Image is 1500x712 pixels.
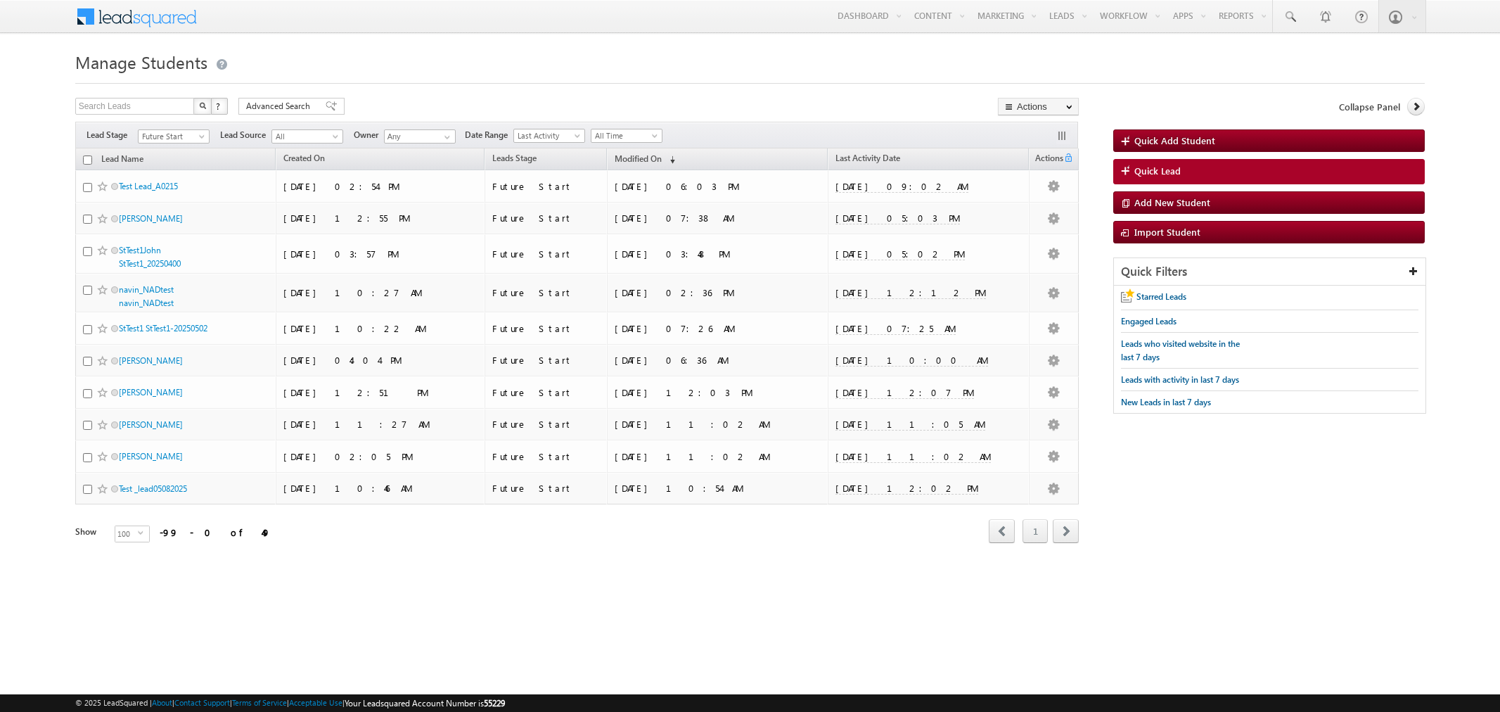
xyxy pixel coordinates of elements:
button: ? [211,98,228,115]
div: [DATE] 11:27 AM [283,418,477,431]
div: [DATE] 02:36 PM [615,286,808,299]
div: [DATE] 06:36 AM [615,354,808,367]
div: Show [75,526,103,538]
a: [PERSON_NAME] [119,451,183,462]
span: select [138,530,149,536]
a: Modified On (sorted descending) [608,151,682,169]
div: Future Start [492,212,601,224]
span: Created On [283,153,325,163]
div: [DATE] 11:02 AM [615,418,808,431]
span: Leads Stage [492,153,537,163]
div: [DATE] 07:38 AM [615,212,808,224]
div: Future Start [492,386,601,399]
div: [DATE] 11:02 AM [615,450,808,463]
a: prev [989,521,1015,543]
div: [DATE] 12:51 PM [283,386,477,399]
span: [DATE] 11:05 AM [835,418,985,431]
span: Quick Add Student [1134,134,1215,146]
div: [DATE] 10:22 AM [283,322,477,335]
div: [DATE] 10:46 AM [283,482,477,495]
a: [PERSON_NAME] [119,355,183,366]
a: StTest1John StTest1_20250400 [119,245,181,269]
a: Quick Lead [1113,159,1425,184]
span: Owner [354,129,384,141]
span: All Time [591,129,658,142]
button: Actions [998,98,1079,115]
a: Terms of Service [232,698,287,707]
span: [DATE] 07:25 AM [835,322,956,335]
span: Future Start [139,130,205,143]
span: © 2025 LeadSquared | | | | | [75,697,505,710]
div: Future Start [492,418,601,431]
div: [DATE] 02:05 PM [283,450,477,463]
a: Test _lead05082025 [119,483,187,494]
div: [DATE] 03:57 PM [283,248,477,260]
span: Quick Lead [1134,165,1181,177]
span: Add New Student [1134,196,1210,208]
div: Future Start [492,180,601,193]
div: [DATE] 10:27 AM [283,286,477,299]
span: All [272,130,339,143]
span: Starred Leads [1136,291,1186,302]
span: 55229 [484,698,505,708]
span: ? [216,100,222,112]
a: [PERSON_NAME] [119,419,183,430]
span: [DATE] 12:02 PM [835,482,978,495]
div: Quick Filters [1114,258,1425,286]
a: Future Start [138,129,210,144]
div: [DATE] 12:03 PM [615,386,808,399]
span: next [1053,519,1079,543]
span: Lead Stage [86,129,138,141]
div: Future Start [492,286,601,299]
div: [DATE] 10:54 AM [615,482,808,495]
img: Search [199,102,206,109]
div: Future Start [492,354,601,367]
span: Your Leadsquared Account Number is [345,698,505,708]
a: Contact Support [174,698,230,707]
span: [DATE] 05:03 PM [835,212,960,224]
div: [DATE] 02:54 PM [283,180,477,193]
a: Lead Name [94,151,150,170]
div: Future Start [492,248,601,260]
div: -99 - 0 of 49 [160,524,271,540]
a: Last Activity Date [828,151,907,169]
span: Advanced Search [246,100,314,113]
a: Acceptable Use [289,698,342,707]
div: Future Start [492,450,601,463]
span: Last Activity [514,129,581,142]
div: Future Start [492,322,601,335]
span: New Leads in last 7 days [1121,397,1211,407]
span: Actions [1030,151,1063,169]
span: Manage Students [75,51,207,73]
span: [DATE] 11:02 AM [835,450,991,463]
span: Collapse Panel [1339,101,1400,113]
input: Type to Search [384,129,456,144]
a: Leads Stage [485,151,544,169]
a: StTest1 StTest1-20250502 [119,323,207,333]
div: Future Start [492,482,601,495]
a: navin_NADtest navin_NADtest [119,284,174,308]
div: [DATE] 03:48 PM [615,248,808,260]
span: prev [989,519,1015,543]
span: (sorted descending) [664,154,675,165]
span: Engaged Leads [1121,316,1177,326]
div: [DATE] 06:03 PM [615,180,808,193]
span: [DATE] 12:07 PM [835,386,974,399]
a: [PERSON_NAME] [119,387,183,398]
span: [DATE] 10:00 AM [835,354,988,367]
a: All [271,129,343,144]
a: Test Lead_A0215 [119,181,178,191]
span: Date Range [465,129,513,141]
a: 1 [1023,519,1048,543]
a: next [1053,521,1079,543]
div: [DATE] 04:04 PM [283,354,477,367]
span: Import Student [1134,226,1200,238]
a: All Time [591,129,662,143]
div: [DATE] 07:26 AM [615,322,808,335]
a: Created On [276,151,332,169]
a: Last Activity [513,129,585,143]
span: [DATE] 05:02 PM [835,248,965,260]
span: 100 [115,526,138,542]
div: [DATE] 12:55 PM [283,212,477,224]
a: Show All Items [437,130,454,144]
